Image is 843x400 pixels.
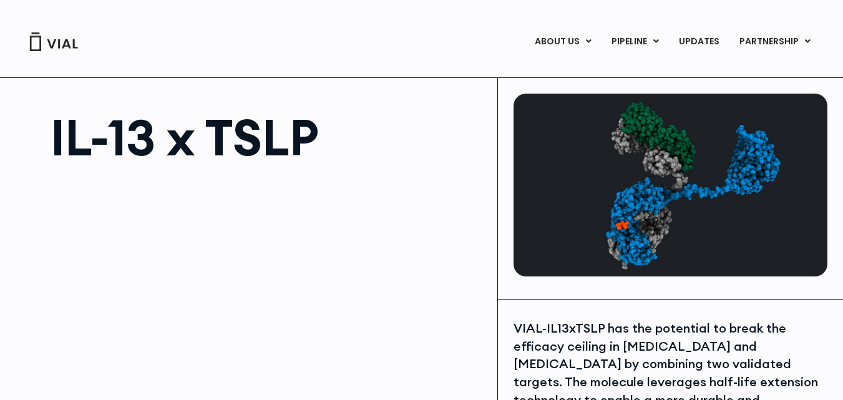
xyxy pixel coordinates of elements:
a: PARTNERSHIPMenu Toggle [729,31,821,52]
a: UPDATES [669,31,729,52]
a: PIPELINEMenu Toggle [602,31,668,52]
img: Vial Logo [29,32,79,51]
h1: IL-13 x TSLP [51,112,485,162]
a: ABOUT USMenu Toggle [525,31,601,52]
